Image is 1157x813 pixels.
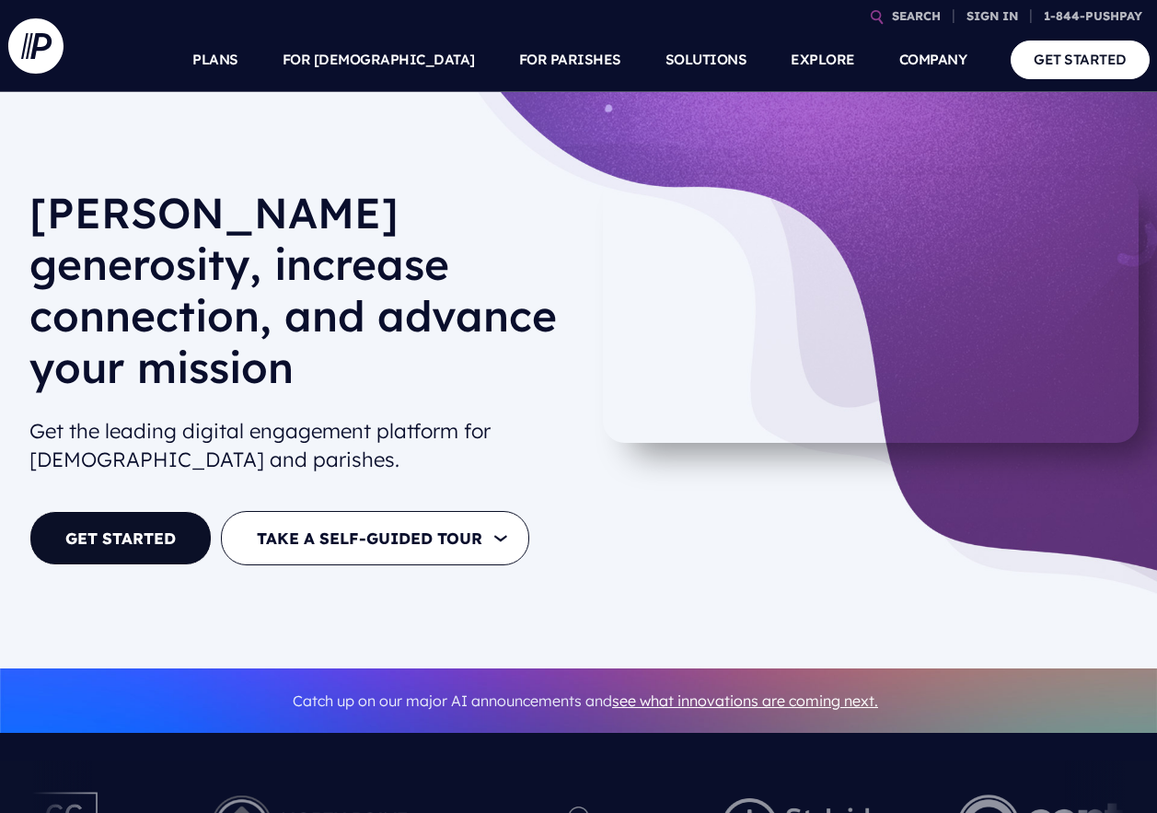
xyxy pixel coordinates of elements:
button: TAKE A SELF-GUIDED TOUR [221,511,529,565]
a: PLANS [192,28,238,92]
a: FOR PARISHES [519,28,621,92]
a: see what innovations are coming next. [612,691,878,710]
a: FOR [DEMOGRAPHIC_DATA] [283,28,475,92]
a: SOLUTIONS [665,28,747,92]
h2: Get the leading digital engagement platform for [DEMOGRAPHIC_DATA] and parishes. [29,410,571,482]
a: GET STARTED [1011,41,1150,78]
a: COMPANY [899,28,967,92]
p: Catch up on our major AI announcements and [29,680,1141,722]
a: GET STARTED [29,511,212,565]
h1: [PERSON_NAME] generosity, increase connection, and advance your mission [29,187,571,408]
a: EXPLORE [791,28,855,92]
